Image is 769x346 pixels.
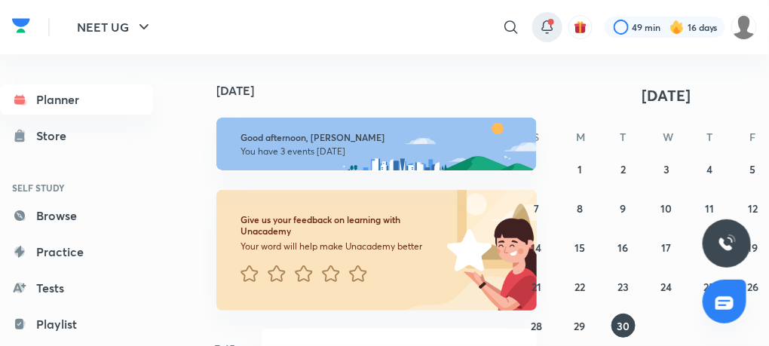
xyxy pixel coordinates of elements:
abbr: September 9, 2025 [620,201,627,216]
button: September 25, 2025 [697,274,722,299]
img: avatar [574,20,587,34]
img: VAISHNAVI DWIVEDI [731,14,757,40]
abbr: September 16, 2025 [618,240,629,255]
abbr: Monday [576,130,585,144]
button: September 15, 2025 [568,235,592,259]
abbr: September 11, 2025 [705,201,714,216]
h4: [DATE] [216,84,552,96]
abbr: September 24, 2025 [660,280,672,294]
button: September 8, 2025 [568,196,592,220]
abbr: September 23, 2025 [617,280,629,294]
button: September 14, 2025 [525,235,549,259]
button: September 17, 2025 [654,235,679,259]
button: September 3, 2025 [654,157,679,181]
button: September 11, 2025 [697,196,722,220]
button: September 23, 2025 [611,274,636,299]
abbr: September 3, 2025 [663,162,669,176]
button: September 22, 2025 [568,274,592,299]
h6: Good afternoon, [PERSON_NAME] [241,132,513,143]
button: September 18, 2025 [697,235,722,259]
button: September 24, 2025 [654,274,679,299]
div: Store [36,127,75,145]
abbr: September 14, 2025 [532,240,542,255]
img: streak [669,20,685,35]
span: [DATE] [642,85,691,106]
abbr: September 8, 2025 [577,201,583,216]
abbr: September 25, 2025 [704,280,715,294]
abbr: September 2, 2025 [620,162,626,176]
abbr: September 15, 2025 [574,240,585,255]
button: September 7, 2025 [525,196,549,220]
abbr: Tuesday [620,130,627,144]
button: September 10, 2025 [654,196,679,220]
abbr: September 18, 2025 [704,240,715,255]
p: Your word will help make Unacademy better [241,240,447,253]
h6: Give us your feedback on learning with Unacademy [241,214,447,237]
button: September 9, 2025 [611,196,636,220]
abbr: September 19, 2025 [748,240,758,255]
img: afternoon [216,118,537,170]
button: September 2, 2025 [611,157,636,181]
abbr: Wednesday [663,130,673,144]
button: September 29, 2025 [568,314,592,338]
abbr: September 4, 2025 [706,162,712,176]
button: September 16, 2025 [611,235,636,259]
a: Company Logo [12,14,30,41]
abbr: September 5, 2025 [750,162,756,176]
button: September 5, 2025 [741,157,765,181]
abbr: September 7, 2025 [534,201,539,216]
abbr: September 1, 2025 [578,162,582,176]
button: September 12, 2025 [741,196,765,220]
img: Company Logo [12,14,30,37]
abbr: September 12, 2025 [748,201,758,216]
abbr: September 10, 2025 [660,201,672,216]
abbr: September 17, 2025 [661,240,671,255]
img: feedback_image [396,190,537,311]
abbr: Friday [750,130,756,144]
button: September 1, 2025 [568,157,592,181]
button: September 4, 2025 [697,157,722,181]
abbr: September 30, 2025 [617,319,630,333]
button: NEET UG [68,12,162,42]
button: September 28, 2025 [525,314,549,338]
button: September 19, 2025 [741,235,765,259]
abbr: September 28, 2025 [531,319,542,333]
button: September 30, 2025 [611,314,636,338]
img: ttu [718,234,736,253]
abbr: September 29, 2025 [574,319,586,333]
p: You have 3 events [DATE] [241,145,513,158]
abbr: September 26, 2025 [747,280,758,294]
abbr: September 21, 2025 [532,280,541,294]
button: September 26, 2025 [741,274,765,299]
abbr: Thursday [706,130,712,144]
button: September 21, 2025 [525,274,549,299]
abbr: September 22, 2025 [574,280,585,294]
button: avatar [568,15,593,39]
